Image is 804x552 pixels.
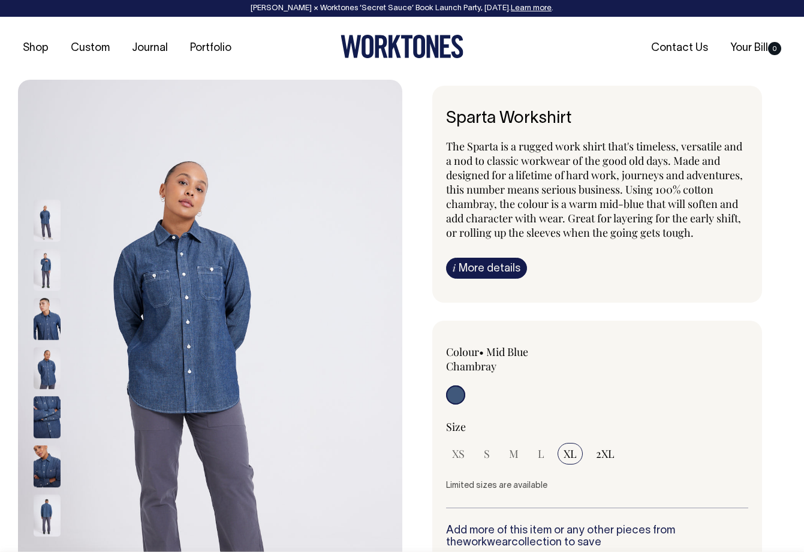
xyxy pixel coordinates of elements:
img: mid-blue-chambray [34,445,61,487]
h6: Add more of this item or any other pieces from the collection to save [446,525,749,549]
input: XS [446,443,471,464]
img: mid-blue-chambray [34,396,61,438]
a: Contact Us [646,38,713,58]
img: mid-blue-chambray [34,494,61,536]
span: The Sparta is a rugged work shirt that's timeless, versatile and a nod to classic workwear of the... [446,139,743,240]
a: Custom [66,38,115,58]
label: Mid Blue Chambray [446,345,528,373]
input: M [503,443,525,464]
span: S [484,447,490,461]
span: XL [564,447,577,461]
img: mid-blue-chambray [34,347,61,389]
a: iMore details [446,258,527,279]
a: Journal [127,38,173,58]
a: Shop [18,38,53,58]
div: [PERSON_NAME] × Worktones ‘Secret Sauce’ Book Launch Party, [DATE]. . [12,4,792,13]
img: mid-blue-chambray [34,298,61,340]
span: M [509,447,519,461]
a: Learn more [511,5,552,12]
a: Portfolio [185,38,236,58]
h1: Sparta Workshirt [446,110,749,128]
span: i [453,261,456,274]
span: Limited sizes are available [446,482,547,490]
img: mid-blue-chambray [34,200,61,242]
span: 0 [768,42,781,55]
a: workwear [463,538,511,548]
input: L [532,443,550,464]
span: L [538,447,544,461]
input: XL [558,443,583,464]
input: S [478,443,496,464]
div: Size [446,420,749,434]
img: mid-blue-chambray [34,249,61,291]
span: XS [452,447,465,461]
input: 2XL [590,443,621,464]
span: • [479,345,484,359]
a: Your Bill0 [725,38,786,58]
div: Colour [446,345,567,373]
span: 2XL [596,447,615,461]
